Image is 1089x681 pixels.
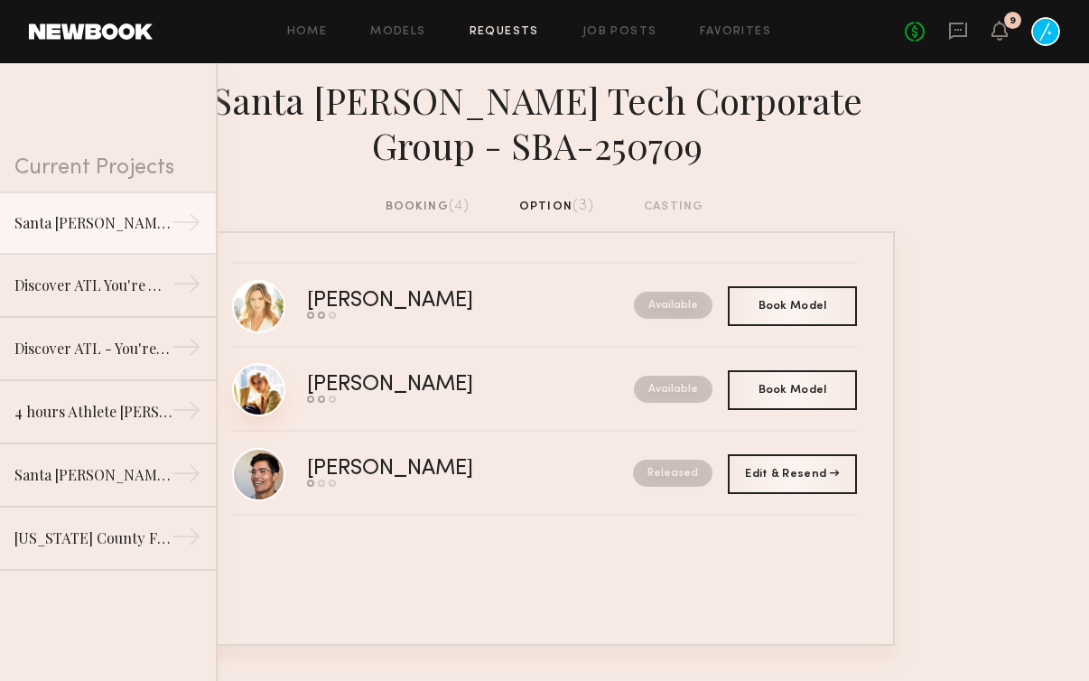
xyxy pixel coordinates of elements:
[232,432,857,516] a: [PERSON_NAME]Released
[700,26,771,38] a: Favorites
[307,459,554,480] div: [PERSON_NAME]
[14,464,172,486] div: Santa [PERSON_NAME] Project
[633,460,712,487] nb-request-status: Released
[232,264,857,348] a: [PERSON_NAME]Available
[1010,16,1016,26] div: 9
[232,348,857,432] a: [PERSON_NAME]Available
[634,292,712,319] nb-request-status: Available
[449,199,470,213] span: (4)
[14,275,172,296] div: Discover ATL You're Welcome Shoot - Day 2
[307,375,554,396] div: [PERSON_NAME]
[745,469,839,480] span: Edit & Resend
[14,338,172,359] div: Discover ATL - You're welcome shoot
[172,396,201,432] div: →
[172,332,201,368] div: →
[14,401,172,423] div: 4 hours Athlete [PERSON_NAME] Professor role
[287,26,328,38] a: Home
[307,291,554,312] div: [PERSON_NAME]
[172,269,201,305] div: →
[386,197,470,217] div: booking
[370,26,425,38] a: Models
[582,26,657,38] a: Job Posts
[470,26,539,38] a: Requests
[172,459,201,495] div: →
[14,527,172,549] div: [US_STATE] County Fall Photoshoot - Sparkloft Media
[14,212,172,234] div: Santa [PERSON_NAME] Tech Corporate Group - SBA-250709
[759,301,827,312] span: Book Model
[172,208,201,244] div: →
[194,78,895,168] div: Santa [PERSON_NAME] Tech Corporate Group - SBA-250709
[759,385,827,396] span: Book Model
[634,376,712,403] nb-request-status: Available
[172,522,201,558] div: →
